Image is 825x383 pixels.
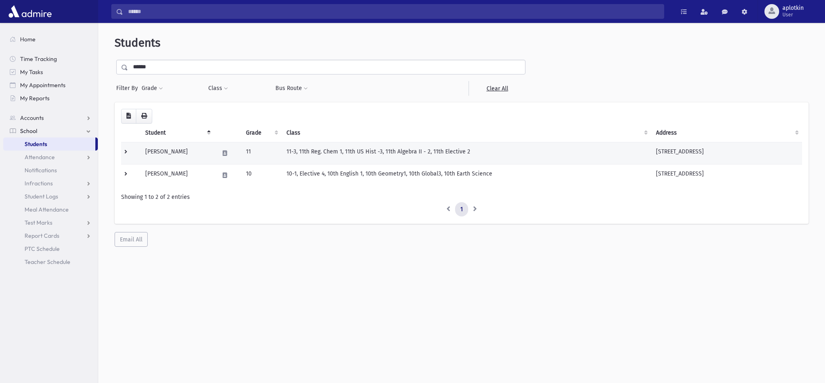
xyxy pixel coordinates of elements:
[241,124,282,142] th: Grade: activate to sort column ascending
[115,232,148,247] button: Email All
[116,84,141,92] span: Filter By
[140,142,214,164] td: [PERSON_NAME]
[3,242,98,255] a: PTC Schedule
[25,140,47,148] span: Students
[3,124,98,137] a: School
[782,5,804,11] span: aplotkin
[25,245,60,252] span: PTC Schedule
[241,142,282,164] td: 11
[20,95,50,102] span: My Reports
[20,55,57,63] span: Time Tracking
[141,81,163,96] button: Grade
[25,153,55,161] span: Attendance
[208,81,228,96] button: Class
[25,206,69,213] span: Meal Attendance
[25,193,58,200] span: Student Logs
[3,216,98,229] a: Test Marks
[25,219,52,226] span: Test Marks
[3,190,98,203] a: Student Logs
[7,3,54,20] img: AdmirePro
[455,202,468,217] a: 1
[115,36,160,50] span: Students
[241,164,282,186] td: 10
[20,127,37,135] span: School
[123,4,664,19] input: Search
[282,124,651,142] th: Class: activate to sort column ascending
[3,65,98,79] a: My Tasks
[20,114,44,122] span: Accounts
[3,177,98,190] a: Infractions
[20,36,36,43] span: Home
[140,124,214,142] th: Student: activate to sort column descending
[3,52,98,65] a: Time Tracking
[25,258,70,266] span: Teacher Schedule
[20,68,43,76] span: My Tasks
[3,255,98,268] a: Teacher Schedule
[282,164,651,186] td: 10-1, Elective 4, 10th English 1, 10th Geometry1, 10th Global3, 10th Earth Science
[25,232,59,239] span: Report Cards
[651,142,802,164] td: [STREET_ADDRESS]
[275,81,308,96] button: Bus Route
[282,142,651,164] td: 11-3, 11th Reg. Chem 1, 11th US Hist -3, 11th Algebra II - 2, 11th Elective 2
[3,111,98,124] a: Accounts
[25,167,57,174] span: Notifications
[469,81,525,96] a: Clear All
[121,193,802,201] div: Showing 1 to 2 of 2 entries
[136,109,152,124] button: Print
[651,124,802,142] th: Address: activate to sort column ascending
[121,109,136,124] button: CSV
[25,180,53,187] span: Infractions
[3,203,98,216] a: Meal Attendance
[651,164,802,186] td: [STREET_ADDRESS]
[3,151,98,164] a: Attendance
[3,33,98,46] a: Home
[3,92,98,105] a: My Reports
[3,229,98,242] a: Report Cards
[20,81,65,89] span: My Appointments
[140,164,214,186] td: [PERSON_NAME]
[782,11,804,18] span: User
[3,79,98,92] a: My Appointments
[3,164,98,177] a: Notifications
[3,137,95,151] a: Students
